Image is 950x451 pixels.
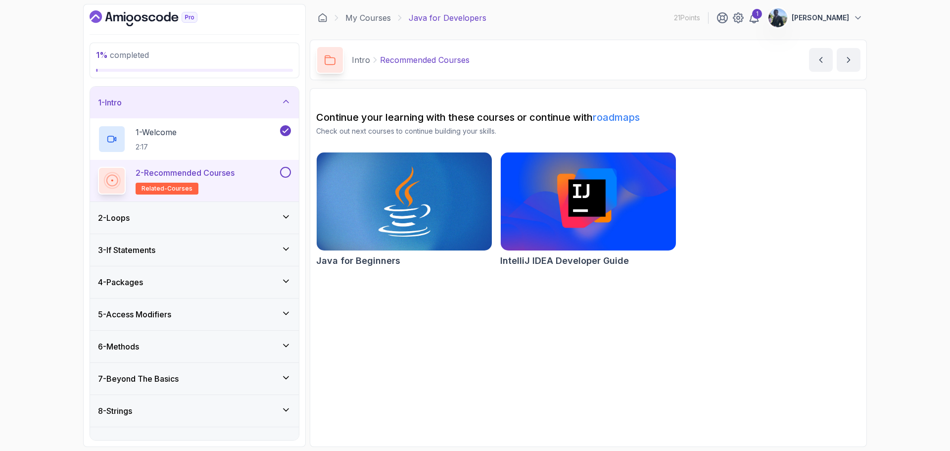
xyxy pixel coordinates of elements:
[90,331,299,362] button: 6-Methods
[98,212,130,224] h3: 2 - Loops
[318,13,328,23] a: Dashboard
[90,10,220,26] a: Dashboard
[98,167,291,195] button: 2-Recommended Coursesrelated-courses
[809,48,833,72] button: previous content
[380,54,470,66] p: Recommended Courses
[90,299,299,330] button: 5-Access Modifiers
[90,87,299,118] button: 1-Intro
[316,126,860,136] p: Check out next courses to continue building your skills.
[316,254,400,268] h2: Java for Beginners
[136,142,177,152] p: 2:17
[96,50,149,60] span: completed
[837,48,860,72] button: next content
[752,9,762,19] div: 1
[501,152,676,251] img: IntelliJ IDEA Developer Guide card
[768,8,787,27] img: user profile image
[90,266,299,298] button: 4-Packages
[90,363,299,395] button: 7-Beyond The Basics
[90,202,299,234] button: 2-Loops
[136,126,177,138] p: 1 - Welcome
[98,97,122,108] h3: 1 - Intro
[98,276,143,288] h3: 4 - Packages
[768,8,863,28] button: user profile image[PERSON_NAME]
[500,254,629,268] h2: IntelliJ IDEA Developer Guide
[593,111,640,123] a: roadmaps
[98,308,171,320] h3: 5 - Access Modifiers
[316,152,492,268] a: Java for Beginners cardJava for Beginners
[96,50,108,60] span: 1 %
[317,152,492,251] img: Java for Beginners card
[316,110,860,124] h2: Continue your learning with these courses or continue with
[352,54,370,66] p: Intro
[98,405,132,417] h3: 8 - Strings
[500,152,676,268] a: IntelliJ IDEA Developer Guide cardIntelliJ IDEA Developer Guide
[98,437,128,449] h3: 9 - Dates
[98,373,179,385] h3: 7 - Beyond The Basics
[90,395,299,427] button: 8-Strings
[98,341,139,352] h3: 6 - Methods
[98,125,291,153] button: 1-Welcome2:17
[409,12,486,24] p: Java for Developers
[792,13,849,23] p: [PERSON_NAME]
[98,244,155,256] h3: 3 - If Statements
[748,12,760,24] a: 1
[674,13,700,23] p: 21 Points
[142,185,192,193] span: related-courses
[345,12,391,24] a: My Courses
[90,234,299,266] button: 3-If Statements
[136,167,235,179] p: 2 - Recommended Courses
